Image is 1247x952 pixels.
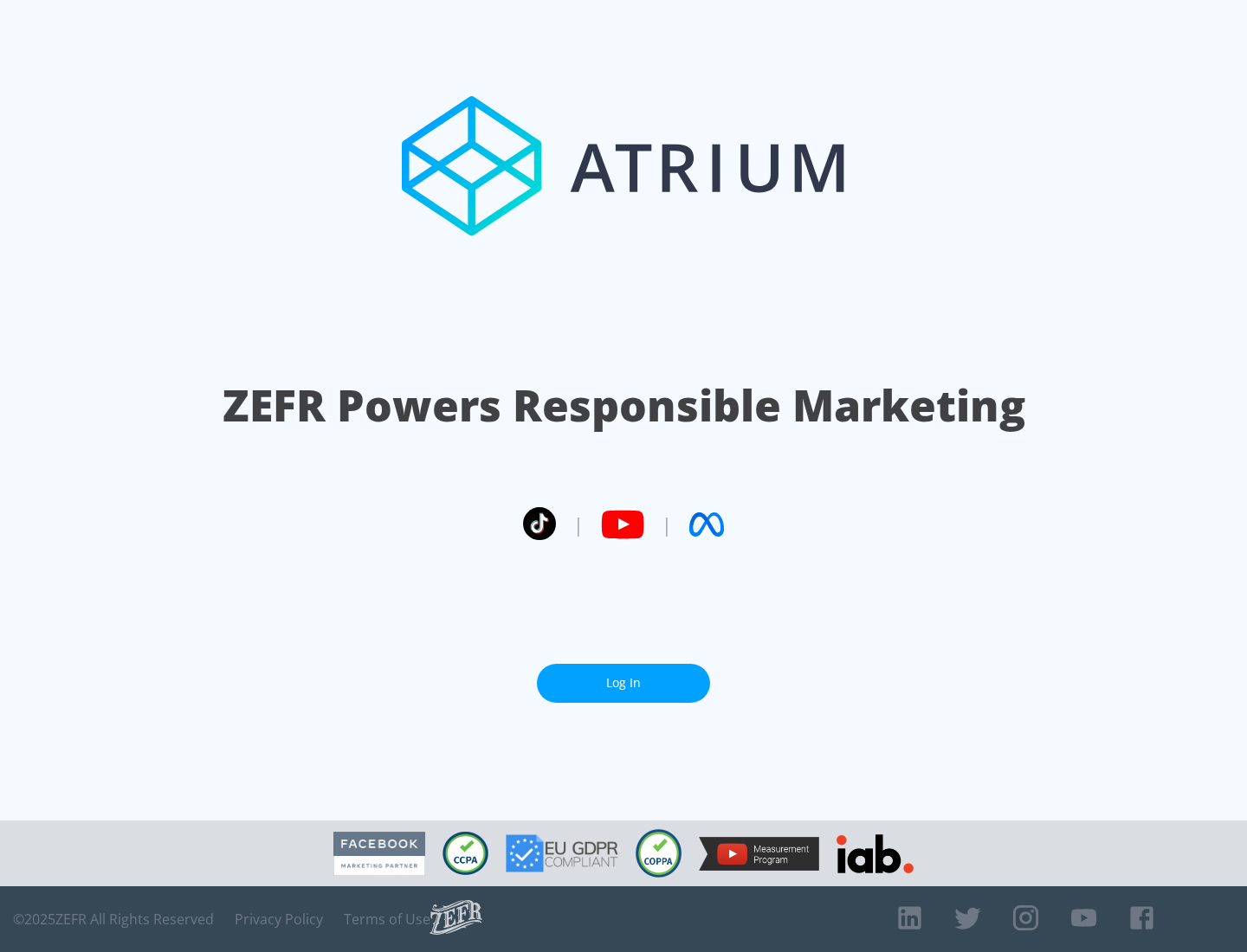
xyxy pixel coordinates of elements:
img: GDPR Compliant [506,834,618,872]
a: Log In [537,664,710,703]
img: IAB [837,834,914,873]
img: COPPA Compliant [636,829,682,878]
span: | [573,511,584,537]
img: YouTube Measurement Program [699,837,819,871]
img: Facebook Marketing Partner [333,832,425,876]
a: Privacy Policy [235,910,323,928]
h1: ZEFR Powers Responsible Marketing [223,376,1025,435]
span: | [662,511,672,537]
a: Terms of Use [344,910,430,928]
img: CCPA Compliant [443,832,488,875]
span: © 2025 ZEFR All Rights Reserved [13,910,214,928]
